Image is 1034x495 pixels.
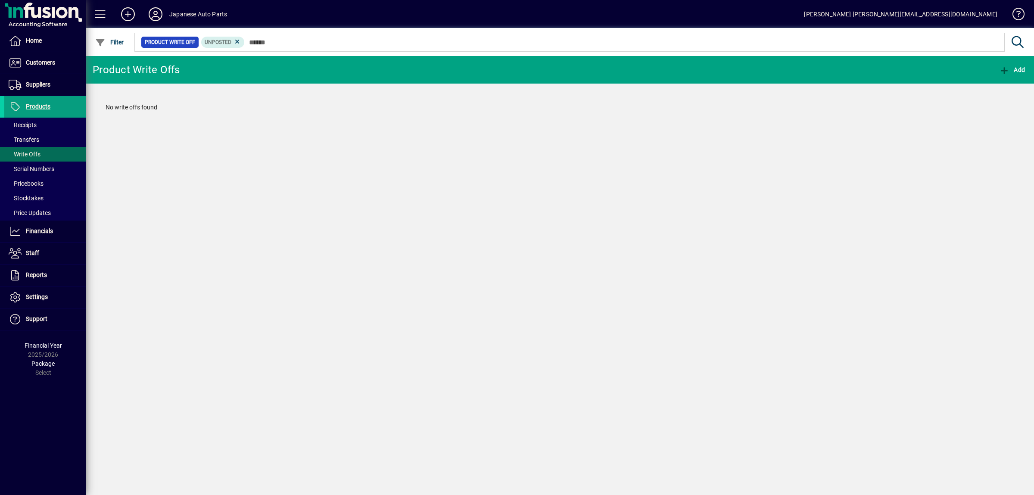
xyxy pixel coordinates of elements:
[26,103,50,110] span: Products
[26,37,42,44] span: Home
[9,165,54,172] span: Serial Numbers
[804,7,997,21] div: [PERSON_NAME] [PERSON_NAME][EMAIL_ADDRESS][DOMAIN_NAME]
[205,39,231,45] span: Unposted
[999,66,1025,73] span: Add
[114,6,142,22] button: Add
[4,286,86,308] a: Settings
[25,342,62,349] span: Financial Year
[145,38,195,47] span: Product Write Off
[169,7,227,21] div: Japanese Auto Parts
[93,34,126,50] button: Filter
[26,81,50,88] span: Suppliers
[9,195,44,202] span: Stocktakes
[93,63,180,77] div: Product Write Offs
[26,293,48,300] span: Settings
[4,118,86,132] a: Receipts
[9,121,37,128] span: Receipts
[4,52,86,74] a: Customers
[4,176,86,191] a: Pricebooks
[4,74,86,96] a: Suppliers
[997,62,1027,78] button: Add
[26,271,47,278] span: Reports
[4,265,86,286] a: Reports
[9,151,40,158] span: Write Offs
[4,308,86,330] a: Support
[4,221,86,242] a: Financials
[142,6,169,22] button: Profile
[4,243,86,264] a: Staff
[26,315,47,322] span: Support
[95,39,124,46] span: Filter
[4,132,86,147] a: Transfers
[201,37,245,48] mat-chip: Product Movement Status: Unposted
[9,209,51,216] span: Price Updates
[26,249,39,256] span: Staff
[97,94,1023,121] div: No write offs found
[4,191,86,205] a: Stocktakes
[4,205,86,220] a: Price Updates
[4,30,86,52] a: Home
[4,162,86,176] a: Serial Numbers
[4,147,86,162] a: Write Offs
[26,227,53,234] span: Financials
[9,180,44,187] span: Pricebooks
[1006,2,1023,30] a: Knowledge Base
[26,59,55,66] span: Customers
[9,136,39,143] span: Transfers
[31,360,55,367] span: Package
